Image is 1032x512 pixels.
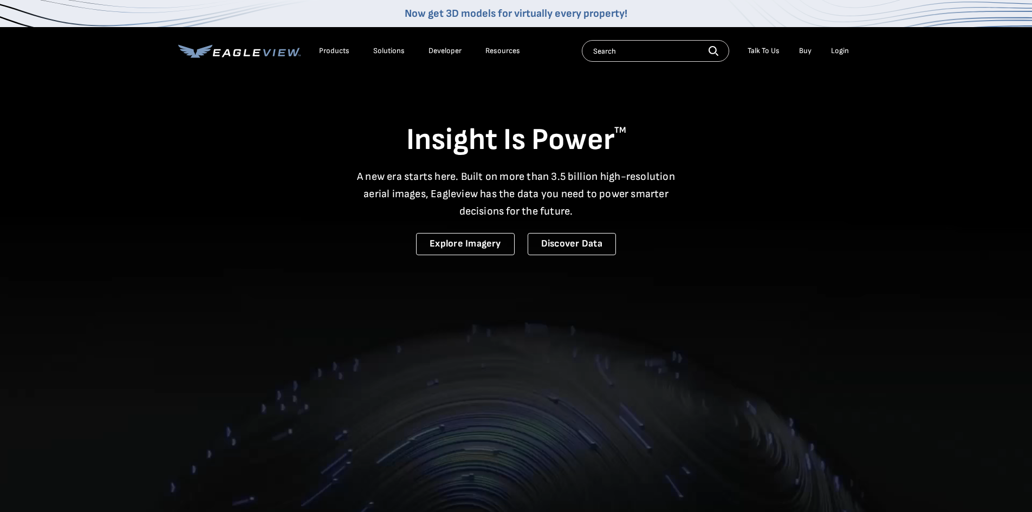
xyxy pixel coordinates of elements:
[582,40,729,62] input: Search
[485,46,520,56] div: Resources
[416,233,515,255] a: Explore Imagery
[528,233,616,255] a: Discover Data
[351,168,682,220] p: A new era starts here. Built on more than 3.5 billion high-resolution aerial images, Eagleview ha...
[429,46,462,56] a: Developer
[799,46,812,56] a: Buy
[614,125,626,135] sup: TM
[178,121,854,159] h1: Insight Is Power
[373,46,405,56] div: Solutions
[831,46,849,56] div: Login
[319,46,349,56] div: Products
[748,46,780,56] div: Talk To Us
[405,7,627,20] a: Now get 3D models for virtually every property!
